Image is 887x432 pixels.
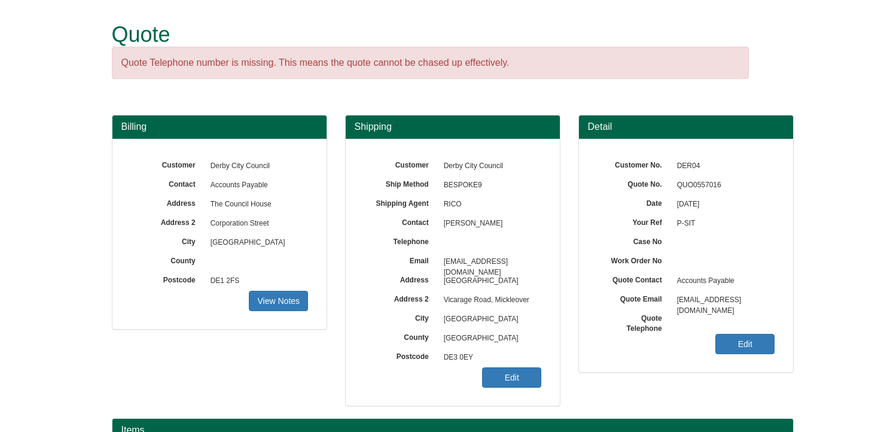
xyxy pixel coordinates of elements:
[597,157,671,171] label: Customer No.
[597,195,671,209] label: Date
[671,157,775,176] span: DER04
[364,252,438,266] label: Email
[438,176,542,195] span: BESPOKE9
[355,121,551,132] h3: Shipping
[205,214,309,233] span: Corporation Street
[438,214,542,233] span: [PERSON_NAME]
[130,195,205,209] label: Address
[364,272,438,285] label: Address
[130,272,205,285] label: Postcode
[671,291,775,310] span: [EMAIL_ADDRESS][DOMAIN_NAME]
[438,272,542,291] span: [GEOGRAPHIC_DATA]
[130,176,205,190] label: Contact
[438,157,542,176] span: Derby City Council
[364,329,438,343] label: County
[364,214,438,228] label: Contact
[130,214,205,228] label: Address 2
[205,176,309,195] span: Accounts Payable
[130,157,205,171] label: Customer
[715,334,775,354] a: Edit
[364,176,438,190] label: Ship Method
[205,233,309,252] span: [GEOGRAPHIC_DATA]
[671,272,775,291] span: Accounts Payable
[438,252,542,272] span: [EMAIL_ADDRESS][DOMAIN_NAME]
[588,121,784,132] h3: Detail
[121,121,318,132] h3: Billing
[438,310,542,329] span: [GEOGRAPHIC_DATA]
[597,291,671,305] label: Quote Email
[671,195,775,214] span: [DATE]
[438,348,542,367] span: DE3 0EY
[112,47,749,80] div: Quote Telephone number is missing. This means the quote cannot be chased up effectively.
[364,310,438,324] label: City
[482,367,541,388] a: Edit
[597,233,671,247] label: Case No
[597,176,671,190] label: Quote No.
[671,214,775,233] span: P-SIT
[130,233,205,247] label: City
[205,272,309,291] span: DE1 2FS
[130,252,205,266] label: County
[364,348,438,362] label: Postcode
[438,291,542,310] span: Vicarage Road, Mickleover
[597,214,671,228] label: Your Ref
[364,195,438,209] label: Shipping Agent
[597,310,671,334] label: Quote Telephone
[112,23,749,47] h1: Quote
[249,291,308,311] a: View Notes
[671,176,775,195] span: QUO0557016
[438,195,542,214] span: RICO
[205,157,309,176] span: Derby City Council
[438,329,542,348] span: [GEOGRAPHIC_DATA]
[364,157,438,171] label: Customer
[597,272,671,285] label: Quote Contact
[597,252,671,266] label: Work Order No
[364,233,438,247] label: Telephone
[205,195,309,214] span: The Council House
[364,291,438,305] label: Address 2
